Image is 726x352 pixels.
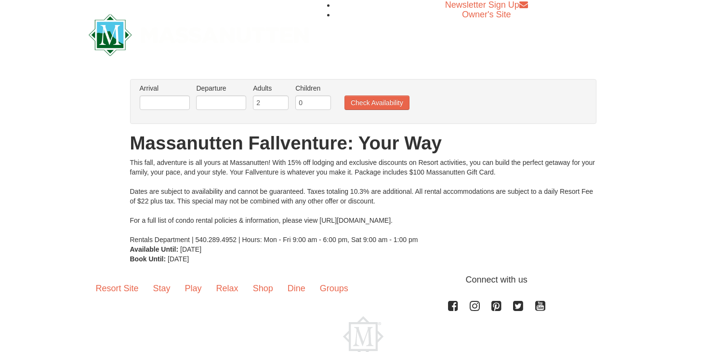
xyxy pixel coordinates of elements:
label: Departure [196,83,246,93]
img: Massanutten Resort Logo [89,14,309,56]
strong: Book Until: [130,255,166,263]
span: [DATE] [180,245,201,253]
button: Check Availability [344,95,409,110]
strong: Available Until: [130,245,179,253]
a: Resort Site [89,273,146,303]
a: Stay [146,273,178,303]
span: [DATE] [168,255,189,263]
label: Children [295,83,331,93]
a: Shop [246,273,280,303]
p: Connect with us [89,273,638,286]
label: Adults [253,83,289,93]
a: Groups [313,273,356,303]
a: Relax [209,273,246,303]
a: Play [178,273,209,303]
a: Owner's Site [462,10,511,19]
a: Dine [280,273,313,303]
div: This fall, adventure is all yours at Massanutten! With 15% off lodging and exclusive discounts on... [130,158,596,244]
label: Arrival [140,83,190,93]
a: Massanutten Resort [89,22,309,45]
h1: Massanutten Fallventure: Your Way [130,134,596,153]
